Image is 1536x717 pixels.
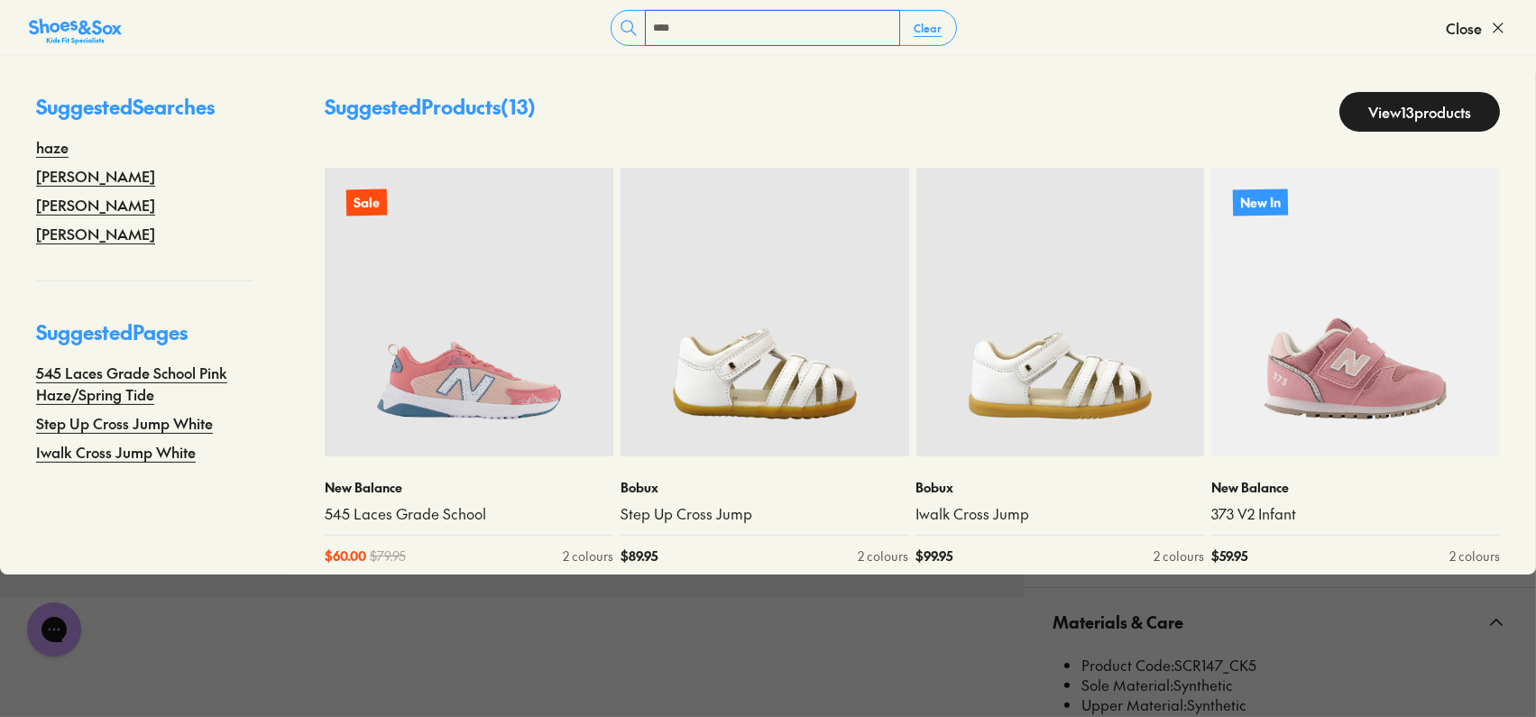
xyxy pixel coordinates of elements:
[1053,595,1183,648] span: Materials & Care
[1339,92,1500,132] a: View13products
[501,93,536,120] span: ( 13 )
[563,547,613,565] div: 2 colours
[621,478,909,497] p: Bobux
[1211,547,1247,565] span: $ 59.95
[29,17,122,46] img: SNS_Logo_Responsive.svg
[36,441,196,463] a: Iwalk Cross Jump White
[346,189,387,216] p: Sale
[36,412,213,434] a: Step Up Cross Jump White
[370,547,406,565] span: $ 79.95
[325,92,536,132] p: Suggested Products
[36,92,253,136] p: Suggested Searches
[916,547,953,565] span: $ 99.95
[1211,168,1500,456] a: New In
[325,478,613,497] p: New Balance
[1446,17,1482,39] span: Close
[1081,676,1507,695] li: Synthetic
[1081,675,1173,694] span: Sole Material:
[1233,188,1288,216] p: New In
[1081,694,1187,714] span: Upper Material:
[916,478,1205,497] p: Bobux
[36,194,155,216] a: [PERSON_NAME]
[29,14,122,42] a: Shoes &amp; Sox
[1446,8,1507,48] button: Close
[899,12,956,44] button: Clear
[36,136,69,158] a: haze
[859,547,909,565] div: 2 colours
[36,165,155,187] a: [PERSON_NAME]
[36,317,253,362] p: Suggested Pages
[621,504,909,524] a: Step Up Cross Jump
[36,223,155,244] a: [PERSON_NAME]
[36,362,253,405] a: 545 Laces Grade School Pink Haze/Spring Tide
[1024,588,1536,656] button: Materials & Care
[1449,547,1500,565] div: 2 colours
[18,596,90,663] iframe: Gorgias live chat messenger
[325,547,366,565] span: $ 60.00
[1154,547,1204,565] div: 2 colours
[325,168,613,456] a: Sale
[1081,655,1174,675] span: Product Code:
[621,547,658,565] span: $ 89.95
[1211,504,1500,524] a: 373 V2 Infant
[916,504,1205,524] a: Iwalk Cross Jump
[1211,478,1500,497] p: New Balance
[325,504,613,524] a: 545 Laces Grade School
[1081,656,1507,676] li: SCR147_CK5
[1081,695,1507,715] li: Synthetic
